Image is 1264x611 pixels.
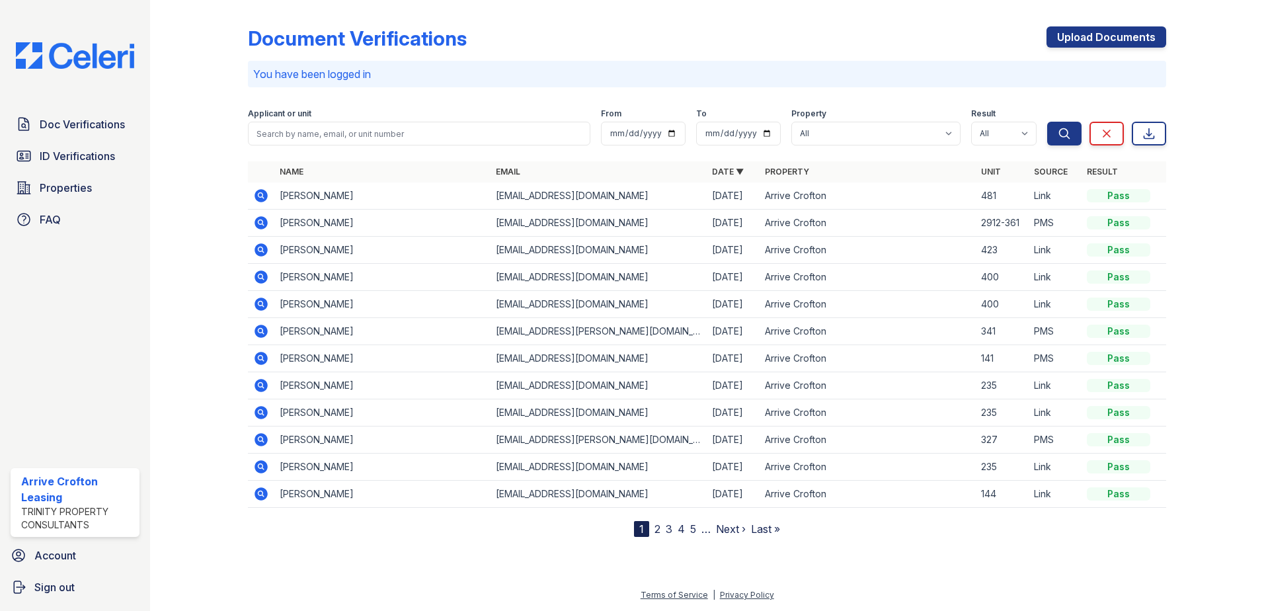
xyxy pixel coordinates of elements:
[760,264,976,291] td: Arrive Crofton
[1087,298,1150,311] div: Pass
[491,372,707,399] td: [EMAIL_ADDRESS][DOMAIN_NAME]
[491,399,707,427] td: [EMAIL_ADDRESS][DOMAIN_NAME]
[1029,183,1082,210] td: Link
[654,522,660,536] a: 2
[21,473,134,505] div: Arrive Crofton Leasing
[713,590,715,600] div: |
[760,481,976,508] td: Arrive Crofton
[760,372,976,399] td: Arrive Crofton
[1029,372,1082,399] td: Link
[491,183,707,210] td: [EMAIL_ADDRESS][DOMAIN_NAME]
[690,522,696,536] a: 5
[707,372,760,399] td: [DATE]
[1087,433,1150,446] div: Pass
[976,264,1029,291] td: 400
[40,212,61,227] span: FAQ
[274,399,491,427] td: [PERSON_NAME]
[760,454,976,481] td: Arrive Crofton
[491,237,707,264] td: [EMAIL_ADDRESS][DOMAIN_NAME]
[976,183,1029,210] td: 481
[1047,26,1166,48] a: Upload Documents
[5,42,145,69] img: CE_Logo_Blue-a8612792a0a2168367f1c8372b55b34899dd931a85d93a1a3d3e32e68fde9ad4.png
[720,590,774,600] a: Privacy Policy
[976,237,1029,264] td: 423
[976,481,1029,508] td: 144
[976,210,1029,237] td: 2912-361
[760,427,976,454] td: Arrive Crofton
[491,427,707,454] td: [EMAIL_ADDRESS][PERSON_NAME][DOMAIN_NAME]
[1087,352,1150,365] div: Pass
[1087,189,1150,202] div: Pass
[760,318,976,345] td: Arrive Crofton
[760,291,976,318] td: Arrive Crofton
[976,372,1029,399] td: 235
[1029,237,1082,264] td: Link
[1087,167,1118,177] a: Result
[707,210,760,237] td: [DATE]
[11,175,139,201] a: Properties
[5,574,145,600] a: Sign out
[791,108,826,119] label: Property
[40,148,115,164] span: ID Verifications
[280,167,303,177] a: Name
[976,291,1029,318] td: 400
[491,264,707,291] td: [EMAIL_ADDRESS][DOMAIN_NAME]
[274,210,491,237] td: [PERSON_NAME]
[701,521,711,537] span: …
[491,291,707,318] td: [EMAIL_ADDRESS][DOMAIN_NAME]
[248,122,590,145] input: Search by name, email, or unit number
[707,237,760,264] td: [DATE]
[707,399,760,427] td: [DATE]
[707,481,760,508] td: [DATE]
[491,345,707,372] td: [EMAIL_ADDRESS][DOMAIN_NAME]
[707,427,760,454] td: [DATE]
[976,318,1029,345] td: 341
[274,264,491,291] td: [PERSON_NAME]
[11,111,139,138] a: Doc Verifications
[274,291,491,318] td: [PERSON_NAME]
[274,183,491,210] td: [PERSON_NAME]
[634,521,649,537] div: 1
[1087,460,1150,473] div: Pass
[274,345,491,372] td: [PERSON_NAME]
[712,167,744,177] a: Date ▼
[40,116,125,132] span: Doc Verifications
[760,210,976,237] td: Arrive Crofton
[274,481,491,508] td: [PERSON_NAME]
[976,427,1029,454] td: 327
[666,522,672,536] a: 3
[1029,318,1082,345] td: PMS
[707,345,760,372] td: [DATE]
[976,345,1029,372] td: 141
[1034,167,1068,177] a: Source
[1029,399,1082,427] td: Link
[491,481,707,508] td: [EMAIL_ADDRESS][DOMAIN_NAME]
[491,318,707,345] td: [EMAIL_ADDRESS][PERSON_NAME][DOMAIN_NAME]
[1087,379,1150,392] div: Pass
[696,108,707,119] label: To
[760,399,976,427] td: Arrive Crofton
[641,590,708,600] a: Terms of Service
[971,108,996,119] label: Result
[1029,210,1082,237] td: PMS
[1029,264,1082,291] td: Link
[1029,345,1082,372] td: PMS
[1087,487,1150,501] div: Pass
[678,522,685,536] a: 4
[707,264,760,291] td: [DATE]
[981,167,1001,177] a: Unit
[716,522,746,536] a: Next ›
[707,183,760,210] td: [DATE]
[707,318,760,345] td: [DATE]
[751,522,780,536] a: Last »
[491,210,707,237] td: [EMAIL_ADDRESS][DOMAIN_NAME]
[253,66,1161,82] p: You have been logged in
[760,345,976,372] td: Arrive Crofton
[5,542,145,569] a: Account
[707,454,760,481] td: [DATE]
[707,291,760,318] td: [DATE]
[976,454,1029,481] td: 235
[1087,216,1150,229] div: Pass
[601,108,621,119] label: From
